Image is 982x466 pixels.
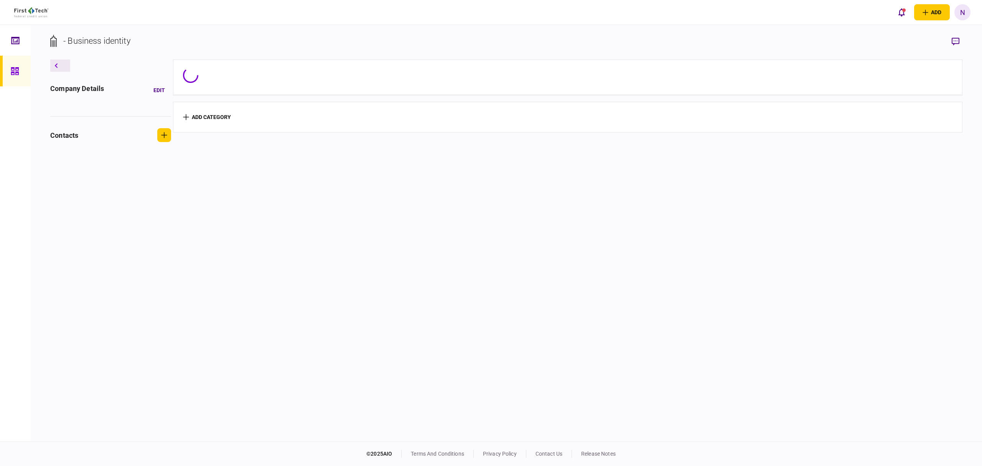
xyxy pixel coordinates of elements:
[63,35,130,47] div: - Business identity
[411,451,464,457] a: terms and conditions
[893,4,910,20] button: open notifications list
[147,83,171,97] button: Edit
[183,114,231,120] button: add category
[581,451,616,457] a: release notes
[954,4,970,20] button: N
[50,130,78,140] div: contacts
[366,450,402,458] div: © 2025 AIO
[483,451,517,457] a: privacy policy
[535,451,562,457] a: contact us
[50,83,104,97] div: company details
[914,4,950,20] button: open adding identity options
[14,7,48,17] img: client company logo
